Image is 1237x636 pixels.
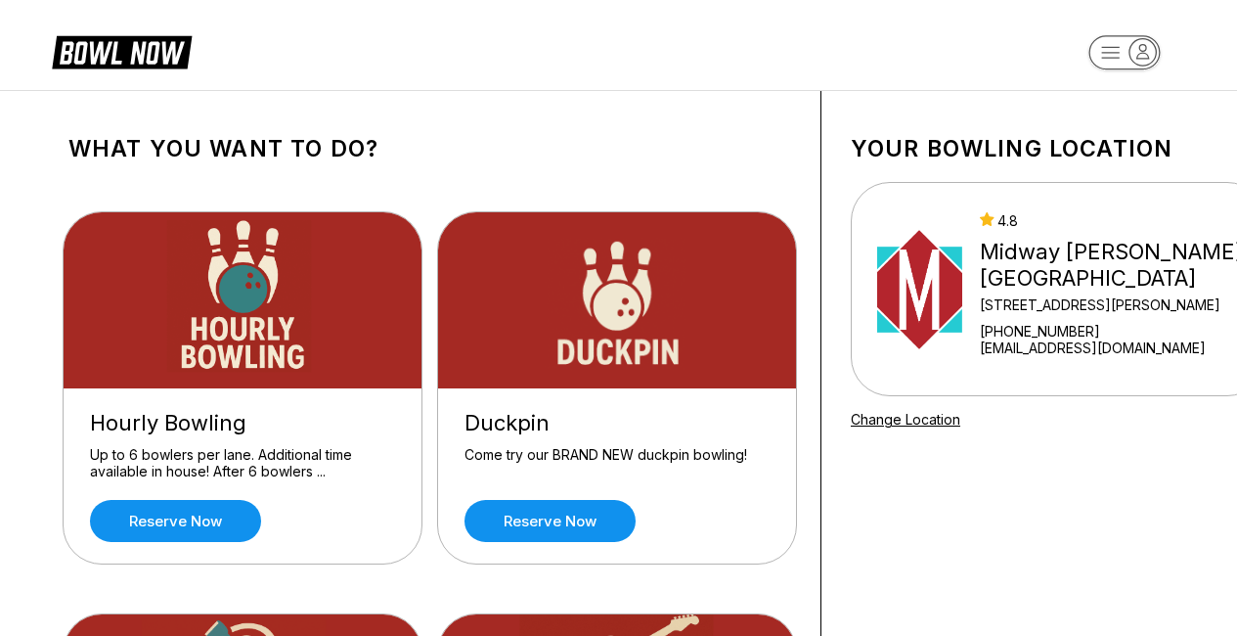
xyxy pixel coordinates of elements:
[90,410,395,436] div: Hourly Bowling
[438,212,798,388] img: Duckpin
[64,212,423,388] img: Hourly Bowling
[464,410,770,436] div: Duckpin
[464,500,636,542] a: Reserve now
[877,216,962,363] img: Midway Bowling - Carlisle
[851,411,960,428] a: Change Location
[464,446,770,480] div: Come try our BRAND NEW duckpin bowling!
[90,500,261,542] a: Reserve now
[68,135,791,162] h1: What you want to do?
[90,446,395,480] div: Up to 6 bowlers per lane. Additional time available in house! After 6 bowlers ...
